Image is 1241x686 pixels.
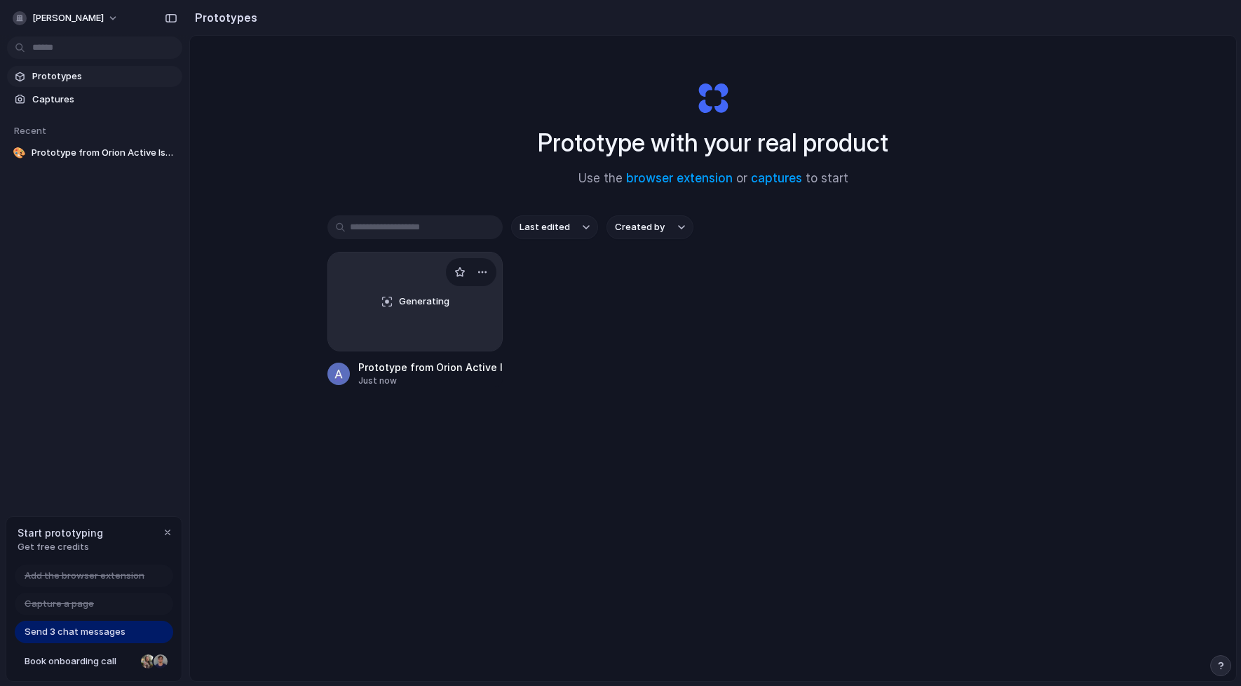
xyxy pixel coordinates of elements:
[189,9,257,26] h2: Prototypes
[14,125,46,136] span: Recent
[32,93,177,107] span: Captures
[7,66,182,87] a: Prototypes
[511,215,598,239] button: Last edited
[25,597,94,611] span: Capture a page
[520,220,570,234] span: Last edited
[538,124,888,161] h1: Prototype with your real product
[32,69,177,83] span: Prototypes
[7,142,182,163] a: 🎨Prototype from Orion Active Issues
[18,540,103,554] span: Get free credits
[7,89,182,110] a: Captures
[32,146,177,160] span: Prototype from Orion Active Issues
[25,654,135,668] span: Book onboarding call
[140,653,156,670] div: Nicole Kubica
[399,295,449,309] span: Generating
[626,171,733,185] a: browser extension
[13,146,26,160] div: 🎨
[152,653,169,670] div: Christian Iacullo
[32,11,104,25] span: [PERSON_NAME]
[606,215,693,239] button: Created by
[358,360,503,375] div: Prototype from Orion Active Issues
[25,569,144,583] span: Add the browser extension
[751,171,802,185] a: captures
[327,252,503,387] a: GeneratingPrototype from Orion Active IssuesJust now
[358,375,503,387] div: Just now
[18,525,103,540] span: Start prototyping
[25,625,126,639] span: Send 3 chat messages
[578,170,848,188] span: Use the or to start
[7,7,126,29] button: [PERSON_NAME]
[15,650,173,673] a: Book onboarding call
[615,220,665,234] span: Created by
